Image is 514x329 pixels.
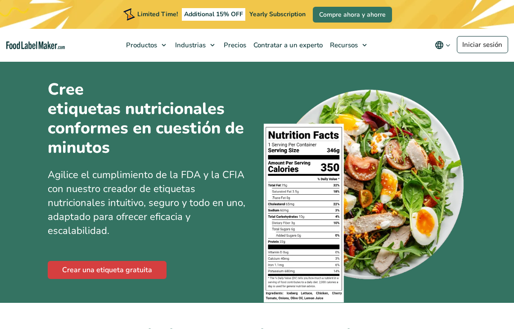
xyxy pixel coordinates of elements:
[122,29,171,61] a: Productos
[221,41,247,50] span: Precios
[48,261,167,279] a: Crear una etiqueta gratuita
[137,10,178,18] span: Limited Time!
[6,41,65,49] a: Food Label Maker homepage
[249,29,325,61] a: Contratar a un experto
[48,168,245,237] span: Agilice el cumplimiento de la FDA y la CFIA con nuestro creador de etiquetas nutricionales intuit...
[251,41,324,50] span: Contratar a un experto
[182,8,245,21] span: Additional 15% OFF
[48,80,246,158] h1: Cree conformes en cuestión de minutos
[428,36,457,54] button: Change language
[171,29,219,61] a: Industrias
[123,41,158,50] span: Productos
[457,36,508,53] a: Iniciar sesión
[48,99,225,119] u: etiquetas nutricionales
[172,41,207,50] span: Industrias
[264,85,466,303] img: Un plato de comida con una etiqueta de información nutricional encima.
[325,29,371,61] a: Recursos
[313,7,392,23] a: Compre ahora y ahorre
[219,29,249,61] a: Precios
[327,41,359,50] span: Recursos
[249,10,306,18] span: Yearly Subscription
